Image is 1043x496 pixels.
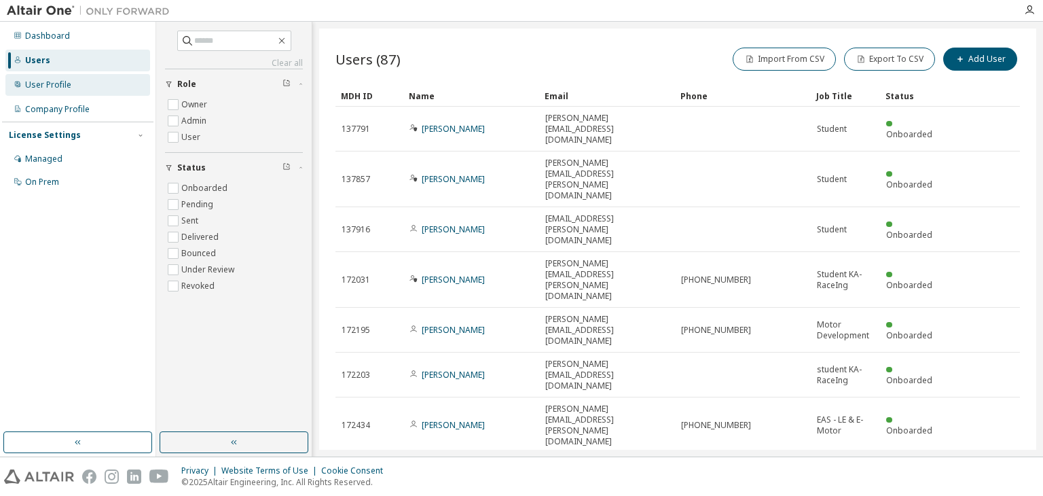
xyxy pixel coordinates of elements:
[149,470,169,484] img: youtube.svg
[82,470,96,484] img: facebook.svg
[25,79,71,90] div: User Profile
[886,179,932,190] span: Onboarded
[886,279,932,291] span: Onboarded
[7,4,177,18] img: Altair One
[181,476,391,488] p: © 2025 Altair Engineering, Inc. All Rights Reserved.
[545,85,670,107] div: Email
[422,123,485,135] a: [PERSON_NAME]
[165,69,303,99] button: Role
[681,420,751,431] span: [PHONE_NUMBER]
[422,324,485,336] a: [PERSON_NAME]
[422,419,485,431] a: [PERSON_NAME]
[817,414,874,436] span: EAS - LE & E-Motor
[545,404,669,447] span: [PERSON_NAME][EMAIL_ADDRESS][PERSON_NAME][DOMAIN_NAME]
[886,229,932,241] span: Onboarded
[342,174,370,185] span: 137857
[9,130,81,141] div: License Settings
[844,48,935,71] button: Export To CSV
[181,213,201,229] label: Sent
[25,104,90,115] div: Company Profile
[282,162,291,173] span: Clear filter
[545,258,669,302] span: [PERSON_NAME][EMAIL_ADDRESS][PERSON_NAME][DOMAIN_NAME]
[165,58,303,69] a: Clear all
[25,177,59,188] div: On Prem
[886,374,932,386] span: Onboarded
[342,325,370,336] span: 172195
[25,55,50,66] div: Users
[181,245,219,262] label: Bounced
[4,470,74,484] img: altair_logo.svg
[545,359,669,391] span: [PERSON_NAME][EMAIL_ADDRESS][DOMAIN_NAME]
[817,224,847,235] span: Student
[105,470,119,484] img: instagram.svg
[817,124,847,135] span: Student
[886,128,932,140] span: Onboarded
[341,85,398,107] div: MDH ID
[177,79,196,90] span: Role
[545,213,669,246] span: [EMAIL_ADDRESS][PERSON_NAME][DOMAIN_NAME]
[181,113,209,129] label: Admin
[342,370,370,380] span: 172203
[680,85,805,107] div: Phone
[342,274,370,285] span: 172031
[181,129,203,145] label: User
[181,96,210,113] label: Owner
[181,465,221,476] div: Privacy
[25,31,70,41] div: Dashboard
[545,314,669,347] span: [PERSON_NAME][EMAIL_ADDRESS][DOMAIN_NAME]
[733,48,836,71] button: Import From CSV
[545,113,669,145] span: [PERSON_NAME][EMAIL_ADDRESS][DOMAIN_NAME]
[181,262,237,278] label: Under Review
[681,325,751,336] span: [PHONE_NUMBER]
[25,154,62,164] div: Managed
[886,330,932,341] span: Onboarded
[422,224,485,235] a: [PERSON_NAME]
[181,196,216,213] label: Pending
[181,278,217,294] label: Revoked
[943,48,1017,71] button: Add User
[165,153,303,183] button: Status
[422,274,485,285] a: [PERSON_NAME]
[181,229,221,245] label: Delivered
[335,50,401,69] span: Users (87)
[409,85,534,107] div: Name
[817,319,874,341] span: Motor Development
[342,420,370,431] span: 172434
[127,470,141,484] img: linkedin.svg
[221,465,321,476] div: Website Terms of Use
[817,364,874,386] span: student KA-RaceIng
[422,173,485,185] a: [PERSON_NAME]
[886,425,932,436] span: Onboarded
[321,465,391,476] div: Cookie Consent
[681,274,751,285] span: [PHONE_NUMBER]
[282,79,291,90] span: Clear filter
[342,224,370,235] span: 137916
[177,162,206,173] span: Status
[422,369,485,380] a: [PERSON_NAME]
[816,85,875,107] div: Job Title
[545,158,669,201] span: [PERSON_NAME][EMAIL_ADDRESS][PERSON_NAME][DOMAIN_NAME]
[181,180,230,196] label: Onboarded
[817,269,874,291] span: Student KA-RaceIng
[885,85,943,107] div: Status
[817,174,847,185] span: Student
[342,124,370,135] span: 137791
